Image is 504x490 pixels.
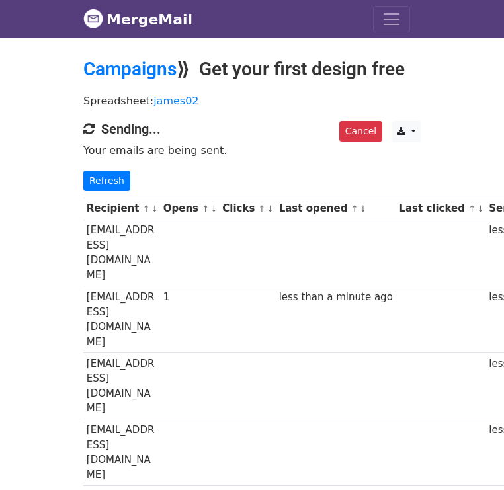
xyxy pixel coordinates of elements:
[373,6,410,32] button: Toggle navigation
[477,204,484,214] a: ↓
[219,198,275,220] th: Clicks
[468,204,476,214] a: ↑
[83,94,421,108] p: Spreadsheet:
[339,121,382,142] a: Cancel
[153,95,198,107] a: james02
[163,290,216,305] div: 1
[83,58,421,81] h2: ⟫ Get your first design free
[160,198,220,220] th: Opens
[83,121,421,137] h4: Sending...
[202,204,209,214] a: ↑
[210,204,218,214] a: ↓
[259,204,266,214] a: ↑
[151,204,158,214] a: ↓
[83,198,160,220] th: Recipient
[83,9,103,28] img: MergeMail logo
[83,58,177,80] a: Campaigns
[396,198,486,220] th: Last clicked
[83,286,160,353] td: [EMAIL_ADDRESS][DOMAIN_NAME]
[359,204,366,214] a: ↓
[83,171,130,191] a: Refresh
[279,290,393,305] div: less than a minute ago
[83,143,421,157] p: Your emails are being sent.
[83,220,160,286] td: [EMAIL_ADDRESS][DOMAIN_NAME]
[351,204,358,214] a: ↑
[276,198,396,220] th: Last opened
[83,5,192,33] a: MergeMail
[267,204,274,214] a: ↓
[83,419,160,486] td: [EMAIL_ADDRESS][DOMAIN_NAME]
[143,204,150,214] a: ↑
[83,352,160,419] td: [EMAIL_ADDRESS][DOMAIN_NAME]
